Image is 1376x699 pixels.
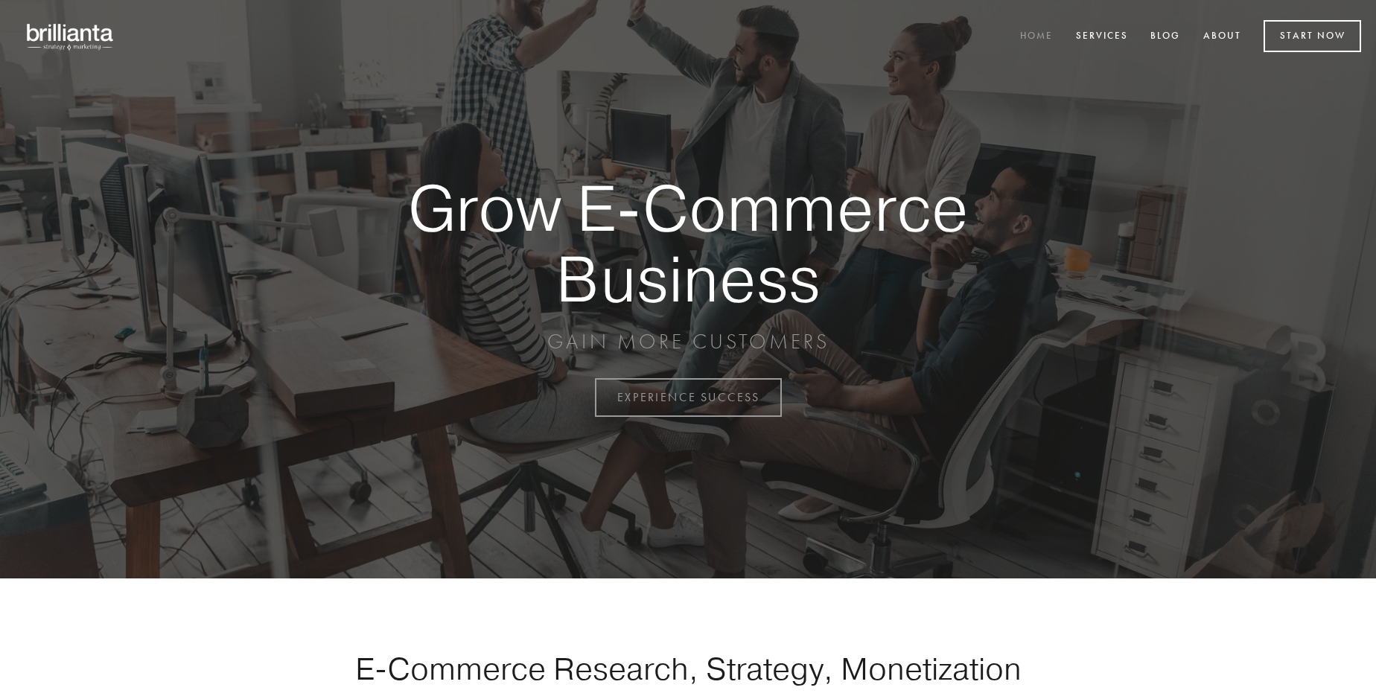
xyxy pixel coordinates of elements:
a: Services [1066,25,1138,49]
a: Home [1010,25,1063,49]
a: Blog [1141,25,1190,49]
p: GAIN MORE CUSTOMERS [356,328,1020,355]
h1: E-Commerce Research, Strategy, Monetization [308,650,1068,687]
img: brillianta - research, strategy, marketing [15,15,127,58]
a: Start Now [1264,20,1361,52]
a: About [1194,25,1251,49]
strong: Grow E-Commerce Business [356,173,1020,313]
a: EXPERIENCE SUCCESS [595,378,782,417]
